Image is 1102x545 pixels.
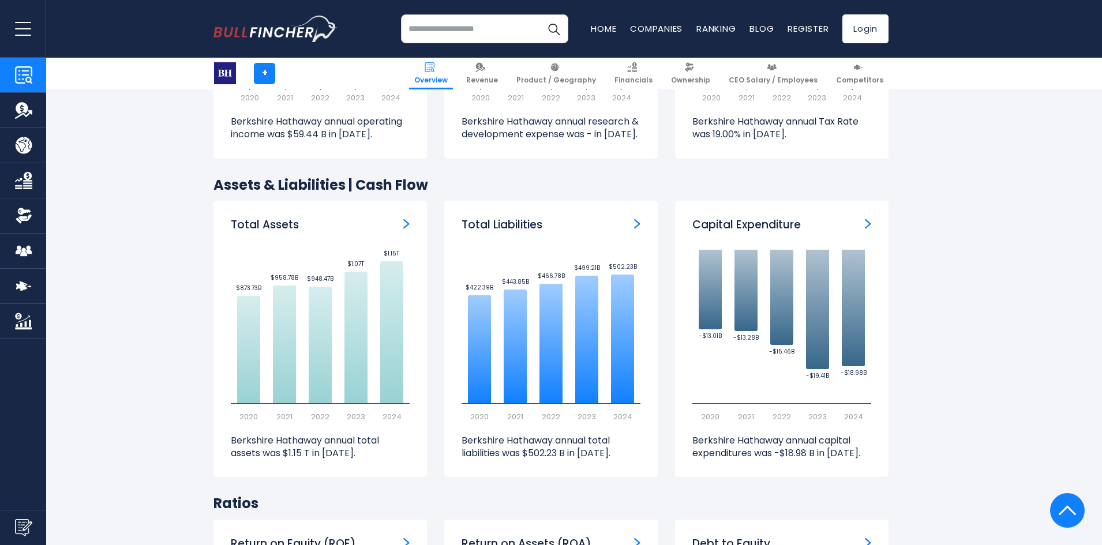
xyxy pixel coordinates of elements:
text: $958.78B [271,273,298,282]
p: Berkshire Hathaway annual operating income was $59.44 B in [DATE]. [231,115,410,141]
text: 2020 [241,92,259,103]
text: -$13.01B [699,332,722,340]
text: $873.73B [236,284,261,292]
a: Competitors [831,58,889,89]
span: Financials [614,76,653,85]
text: 2023 [808,92,826,103]
text: 2021 [739,92,755,103]
text: 2024 [381,92,400,103]
text: 2022 [773,411,791,422]
p: Berkshire Hathaway annual capital expenditures was -$18.98 B in [DATE]. [692,434,871,460]
text: 2022 [542,92,560,103]
span: Product / Geography [516,76,596,85]
a: Register [788,22,829,35]
text: 2020 [239,411,258,422]
text: $948.47B [307,275,333,283]
text: $443.85B [502,277,529,286]
text: 2024 [844,411,863,422]
text: -$18.98B [841,369,867,377]
button: Search [539,14,568,43]
text: 2021 [507,411,523,422]
text: 2023 [346,92,365,103]
p: Berkshire Hathaway annual research & development expense was - in [DATE]. [462,115,640,141]
a: Go to homepage [213,16,338,42]
text: 2021 [277,92,293,103]
img: Ownership [15,207,32,224]
text: 2022 [773,92,791,103]
a: Login [842,14,889,43]
text: 2023 [347,411,365,422]
a: Ranking [696,22,736,35]
a: CEO Salary / Employees [724,58,823,89]
a: Total Liabilities [634,218,640,230]
text: 2021 [508,92,524,103]
text: $502.23B [609,262,637,271]
text: 2020 [470,411,489,422]
p: Berkshire Hathaway annual total liabilities was $502.23 B in [DATE]. [462,434,640,460]
a: Ownership [666,58,715,89]
h3: Total Assets [231,218,299,232]
text: 2022 [311,411,329,422]
text: -$19.41B [806,371,829,380]
a: Total Assets [403,218,410,230]
text: 2024 [613,411,632,422]
text: $466.78B [538,272,565,280]
a: Revenue [461,58,503,89]
span: Overview [414,76,448,85]
text: $422.39B [466,283,493,292]
h2: Ratios [213,494,889,512]
text: 2020 [701,411,719,422]
img: BRK-B logo [214,62,236,84]
text: $499.21B [574,264,600,272]
h3: Capital Expenditure [692,218,801,232]
span: CEO Salary / Employees [729,76,818,85]
text: 2022 [311,92,329,103]
a: Financials [609,58,658,89]
a: Blog [749,22,774,35]
span: Revenue [466,76,498,85]
a: + [254,63,275,84]
text: -$13.28B [733,333,759,342]
a: Overview [409,58,453,89]
text: $1.07T [347,260,364,268]
a: Capital Expenditure [865,218,871,230]
text: -$15.46B [769,347,794,356]
text: 2020 [471,92,490,103]
text: 2023 [808,411,827,422]
text: $1.15T [384,249,399,258]
text: 2021 [276,411,293,422]
span: Competitors [836,76,883,85]
a: Product / Geography [511,58,601,89]
a: Companies [630,22,683,35]
a: Home [591,22,616,35]
text: 2023 [578,411,596,422]
text: 2024 [612,92,631,103]
text: 2024 [383,411,402,422]
h2: Assets & Liabilities | Cash Flow [213,176,889,194]
p: Berkshire Hathaway annual Tax Rate was 19.00% in [DATE]. [692,115,871,141]
h3: Total Liabilities [462,218,542,232]
span: Ownership [671,76,710,85]
img: bullfincher logo [213,16,338,42]
p: Berkshire Hathaway annual total assets was $1.15 T in [DATE]. [231,434,410,460]
text: 2022 [542,411,560,422]
text: 2020 [702,92,721,103]
text: 2021 [738,411,754,422]
text: 2024 [843,92,862,103]
text: 2023 [577,92,595,103]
